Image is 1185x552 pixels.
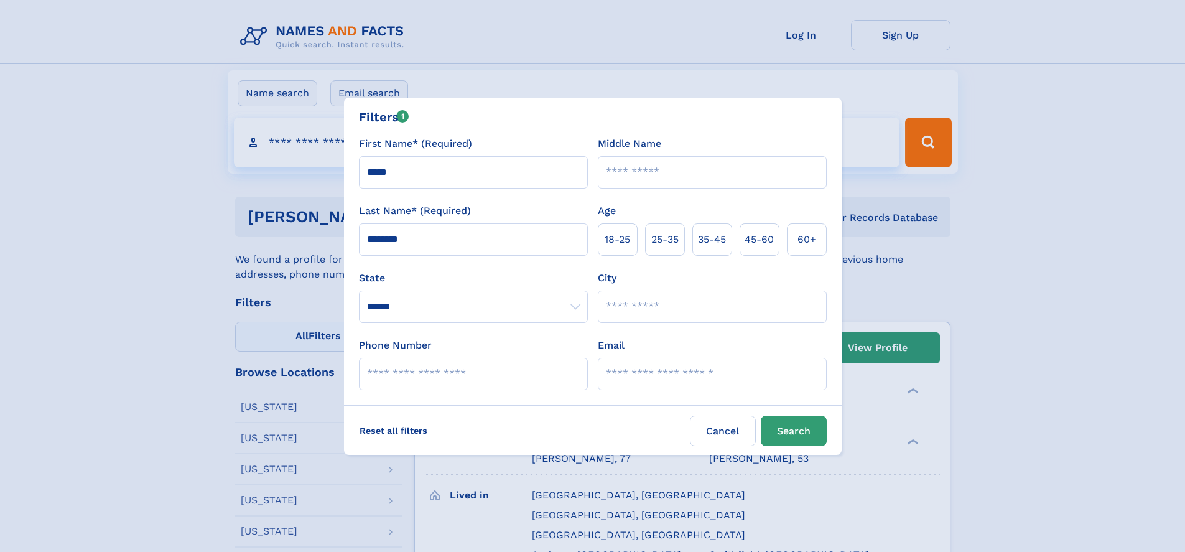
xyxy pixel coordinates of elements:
label: Middle Name [598,136,661,151]
span: 35‑45 [698,232,726,247]
button: Search [761,416,827,446]
div: Filters [359,108,409,126]
label: City [598,271,616,286]
label: Email [598,338,625,353]
label: First Name* (Required) [359,136,472,151]
span: 18‑25 [605,232,630,247]
span: 60+ [797,232,816,247]
label: Reset all filters [351,416,435,446]
span: 25‑35 [651,232,679,247]
label: Age [598,203,616,218]
label: Last Name* (Required) [359,203,471,218]
label: State [359,271,588,286]
label: Phone Number [359,338,432,353]
label: Cancel [690,416,756,446]
span: 45‑60 [745,232,774,247]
